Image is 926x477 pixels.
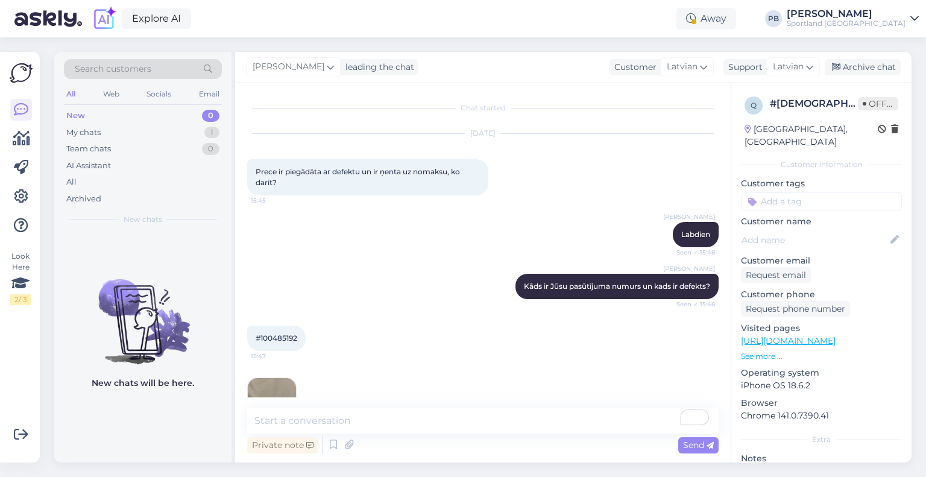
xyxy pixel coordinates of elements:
[745,123,878,148] div: [GEOGRAPHIC_DATA], [GEOGRAPHIC_DATA]
[10,251,31,305] div: Look Here
[741,254,902,267] p: Customer email
[75,63,151,75] span: Search customers
[341,61,414,74] div: leading the chat
[524,282,710,291] span: Kāds ir Jūsu pasūtījuma numurs un kads ir defekts?
[683,440,714,450] span: Send
[247,103,719,113] div: Chat started
[741,192,902,210] input: Add a tag
[667,60,698,74] span: Latvian
[825,59,901,75] div: Archive chat
[787,9,906,19] div: [PERSON_NAME]
[251,196,296,205] span: 15:45
[787,19,906,28] div: Sportland [GEOGRAPHIC_DATA]
[66,193,101,205] div: Archived
[741,177,902,190] p: Customer tags
[247,408,719,434] textarea: To enrich screen reader interactions, please activate Accessibility in Grammarly extension settings
[787,9,919,28] a: [PERSON_NAME]Sportland [GEOGRAPHIC_DATA]
[66,127,101,139] div: My chats
[663,212,715,221] span: [PERSON_NAME]
[741,288,902,301] p: Customer phone
[251,352,296,361] span: 15:47
[741,322,902,335] p: Visited pages
[202,110,219,122] div: 0
[10,62,33,84] img: Askly Logo
[66,143,111,155] div: Team chats
[248,378,296,426] img: Attachment
[670,248,715,257] span: Seen ✓ 15:46
[197,86,222,102] div: Email
[741,159,902,170] div: Customer information
[122,8,191,29] a: Explore AI
[770,96,858,111] div: # [DEMOGRAPHIC_DATA]
[741,367,902,379] p: Operating system
[741,351,902,362] p: See more ...
[765,10,782,27] div: PB
[66,160,111,172] div: AI Assistant
[54,257,231,366] img: No chats
[247,437,318,453] div: Private note
[741,267,811,283] div: Request email
[256,167,462,187] span: Prece ir piegādāta ar defektu un ir ņenta uz nomaksu, ko darīt?
[92,6,117,31] img: explore-ai
[204,127,219,139] div: 1
[609,61,657,74] div: Customer
[741,335,836,346] a: [URL][DOMAIN_NAME]
[253,60,324,74] span: [PERSON_NAME]
[64,86,78,102] div: All
[66,110,85,122] div: New
[144,86,174,102] div: Socials
[681,230,710,239] span: Labdien
[10,294,31,305] div: 2 / 3
[676,8,736,30] div: Away
[66,176,77,188] div: All
[741,409,902,422] p: Chrome 141.0.7390.41
[741,434,902,445] div: Extra
[663,264,715,273] span: [PERSON_NAME]
[723,61,763,74] div: Support
[741,452,902,465] p: Notes
[202,143,219,155] div: 0
[773,60,804,74] span: Latvian
[256,333,297,343] span: #100485192
[741,215,902,228] p: Customer name
[92,377,194,390] p: New chats will be here.
[741,397,902,409] p: Browser
[247,128,719,139] div: [DATE]
[741,301,850,317] div: Request phone number
[858,97,898,110] span: Offline
[101,86,122,102] div: Web
[124,214,162,225] span: New chats
[742,233,888,247] input: Add name
[751,101,757,110] span: q
[670,300,715,309] span: Seen ✓ 15:46
[741,379,902,392] p: iPhone OS 18.6.2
